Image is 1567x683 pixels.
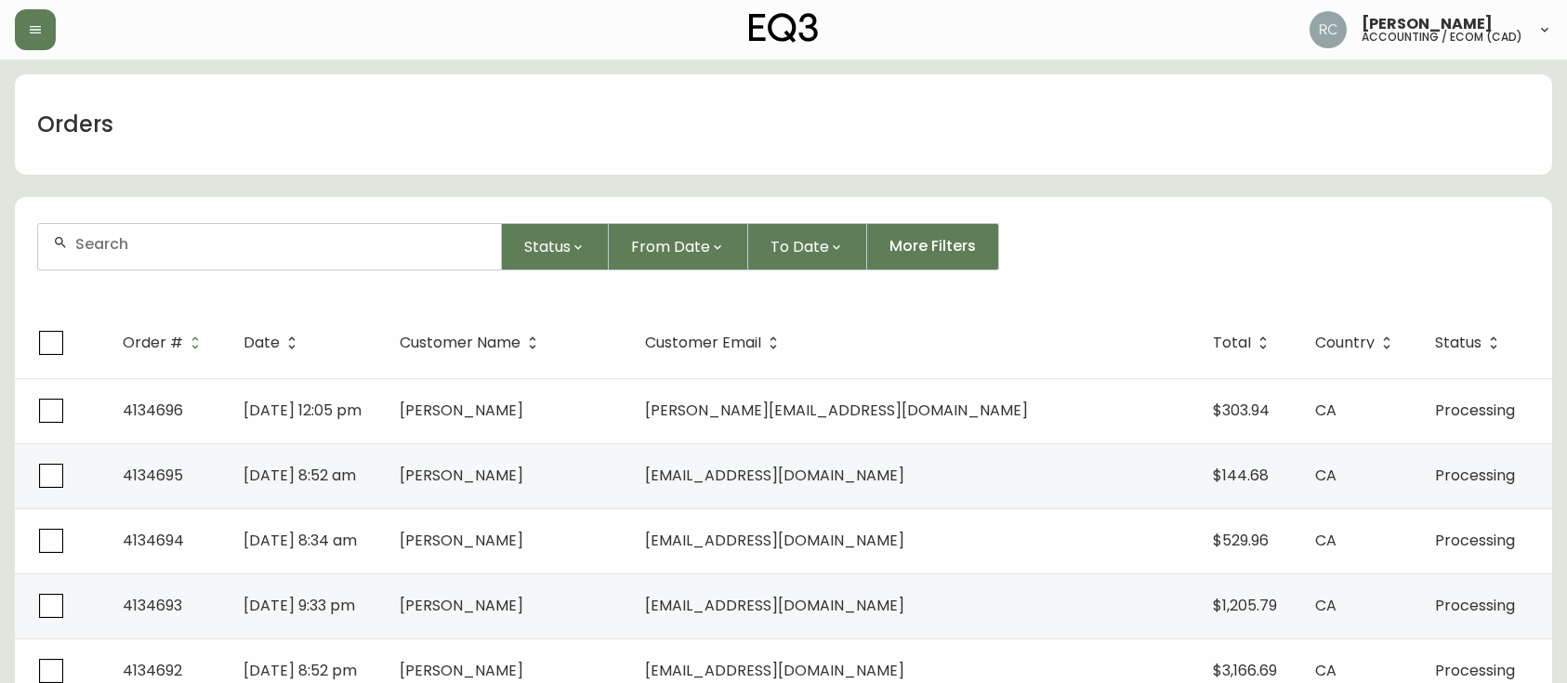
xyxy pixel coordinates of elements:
span: Processing [1435,400,1515,421]
span: [PERSON_NAME] [400,595,523,616]
span: More Filters [889,236,976,256]
span: [EMAIL_ADDRESS][DOMAIN_NAME] [645,465,904,486]
span: To Date [770,235,829,258]
span: Order # [123,335,207,351]
span: 4134693 [123,595,182,616]
span: CA [1315,595,1337,616]
span: [EMAIL_ADDRESS][DOMAIN_NAME] [645,660,904,681]
span: Date [244,337,280,348]
span: From Date [631,235,710,258]
span: $3,166.69 [1213,660,1277,681]
button: More Filters [867,223,999,270]
span: [PERSON_NAME] [400,400,523,421]
span: Status [1435,337,1481,348]
img: logo [749,13,818,43]
span: [PERSON_NAME] [1362,17,1493,32]
span: [PERSON_NAME] [400,530,523,551]
span: [DATE] 9:33 pm [244,595,355,616]
span: [DATE] 8:52 am [244,465,356,486]
span: CA [1315,660,1337,681]
span: [DATE] 8:34 am [244,530,357,551]
span: $1,205.79 [1213,595,1277,616]
span: Processing [1435,465,1515,486]
span: Country [1315,335,1399,351]
span: Customer Name [400,337,520,348]
span: [PERSON_NAME] [400,660,523,681]
button: Status [502,223,609,270]
span: 4134692 [123,660,182,681]
span: Customer Email [645,335,785,351]
img: f4ba4e02bd060be8f1386e3ca455bd0e [1310,11,1347,48]
span: 4134694 [123,530,184,551]
span: [DATE] 8:52 pm [244,660,357,681]
span: Order # [123,337,183,348]
span: [PERSON_NAME][EMAIL_ADDRESS][DOMAIN_NAME] [645,400,1028,421]
span: 4134695 [123,465,183,486]
span: Processing [1435,530,1515,551]
span: Customer Name [400,335,545,351]
span: Processing [1435,595,1515,616]
span: [PERSON_NAME] [400,465,523,486]
h5: accounting / ecom (cad) [1362,32,1522,43]
span: Customer Email [645,337,761,348]
input: Search [75,235,486,253]
span: Country [1315,337,1375,348]
span: Total [1213,337,1251,348]
span: CA [1315,400,1337,421]
span: Processing [1435,660,1515,681]
span: CA [1315,530,1337,551]
span: Total [1213,335,1275,351]
span: Date [244,335,304,351]
span: Status [1435,335,1506,351]
span: 4134696 [123,400,183,421]
span: $529.96 [1213,530,1269,551]
button: To Date [748,223,867,270]
span: [EMAIL_ADDRESS][DOMAIN_NAME] [645,530,904,551]
span: $144.68 [1213,465,1269,486]
h1: Orders [37,109,113,140]
button: From Date [609,223,748,270]
span: [DATE] 12:05 pm [244,400,362,421]
span: [EMAIL_ADDRESS][DOMAIN_NAME] [645,595,904,616]
span: Status [524,235,571,258]
span: $303.94 [1213,400,1270,421]
span: CA [1315,465,1337,486]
